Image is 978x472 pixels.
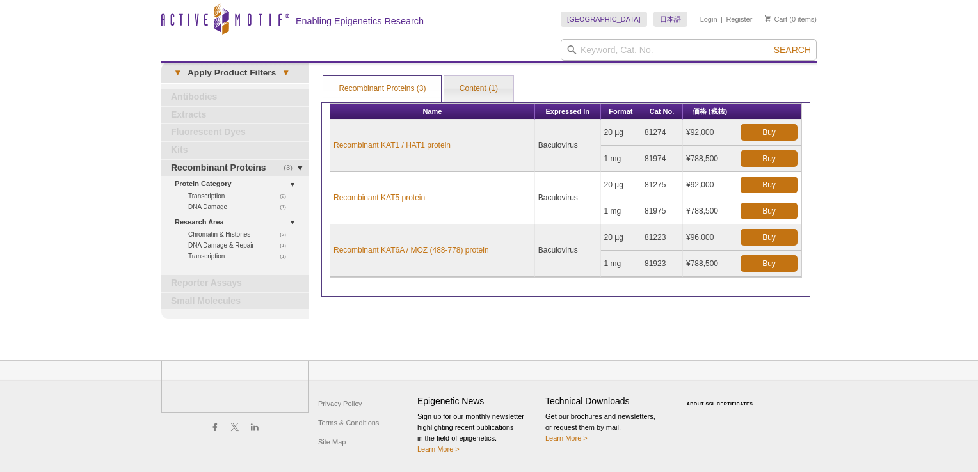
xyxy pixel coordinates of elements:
[188,240,293,251] a: (1)DNA Damage & Repair
[161,293,309,310] a: Small Molecules
[315,413,382,432] a: Terms & Conditions
[535,172,601,224] td: Baculovirus
[641,104,683,120] th: Cat No.
[444,76,513,102] a: Content (1)
[641,251,683,277] td: 81923
[641,224,683,251] td: 81223
[687,402,753,406] a: ABOUT SSL CERTIFICATES
[168,67,188,79] span: ▾
[741,255,798,272] a: Buy
[161,275,309,292] a: Reporter Assays
[641,146,683,172] td: 81974
[161,89,309,106] a: Antibodies
[683,120,737,146] td: ¥92,000
[333,192,425,203] a: Recombinant KAT5 protein
[333,244,489,256] a: Recombinant KAT6A / MOZ (488-778) protein
[330,104,535,120] th: Name
[765,15,787,24] a: Cart
[741,177,798,193] a: Buy
[545,411,667,444] p: Get our brochures and newsletters, or request them by mail.
[188,201,293,212] a: (1)DNA Damage
[683,224,737,251] td: ¥96,000
[673,383,769,411] table: Click to Verify - This site chose Symantec SSL for secure e-commerce and confidential communicati...
[770,44,815,56] button: Search
[280,251,293,262] span: (1)
[774,45,811,55] span: Search
[601,172,641,198] td: 20 µg
[741,229,798,246] a: Buy
[175,216,301,229] a: Research Area
[161,361,309,413] img: Active Motif,
[641,198,683,224] td: 81975
[161,63,309,83] a: ▾Apply Product Filters▾
[188,191,293,201] a: (2)Transcription
[683,172,737,198] td: ¥92,000
[683,198,737,224] td: ¥788,500
[601,120,641,146] td: 20 µg
[161,124,309,141] a: Fluorescent Dyes
[641,172,683,198] td: 81275
[700,15,717,24] a: Login
[741,203,798,219] a: Buy
[315,432,349,452] a: Site Map
[280,229,293,240] span: (2)
[315,394,365,413] a: Privacy Policy
[741,150,798,167] a: Buy
[296,15,424,27] h2: Enabling Epigenetics Research
[161,160,309,177] a: (3)Recombinant Proteins
[601,251,641,277] td: 1 mg
[545,434,588,442] a: Learn More >
[323,76,441,102] a: Recombinant Proteins (3)
[721,12,723,27] li: |
[276,67,296,79] span: ▾
[417,396,539,407] h4: Epigenetic News
[535,104,601,120] th: Expressed In
[280,201,293,212] span: (1)
[545,396,667,407] h4: Technical Downloads
[765,15,771,22] img: Your Cart
[280,240,293,251] span: (1)
[683,104,737,120] th: 価格 (税抜)
[683,146,737,172] td: ¥788,500
[535,224,601,277] td: Baculovirus
[561,39,817,61] input: Keyword, Cat. No.
[601,224,641,251] td: 20 µg
[188,251,293,262] a: (1)Transcription
[641,120,683,146] td: 81274
[683,251,737,277] td: ¥788,500
[161,142,309,159] a: Kits
[161,107,309,123] a: Extracts
[417,445,460,453] a: Learn More >
[601,198,641,224] td: 1 mg
[175,177,301,191] a: Protein Category
[561,12,647,27] a: [GEOGRAPHIC_DATA]
[765,12,817,27] li: (0 items)
[333,139,451,151] a: Recombinant KAT1 / HAT1 protein
[280,191,293,201] span: (2)
[284,160,300,177] span: (3)
[653,12,687,27] a: 日本語
[741,124,798,141] a: Buy
[601,146,641,172] td: 1 mg
[535,120,601,172] td: Baculovirus
[601,104,641,120] th: Format
[726,15,752,24] a: Register
[417,411,539,455] p: Sign up for our monthly newsletter highlighting recent publications in the field of epigenetics.
[188,229,293,240] a: (2)Chromatin & Histones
